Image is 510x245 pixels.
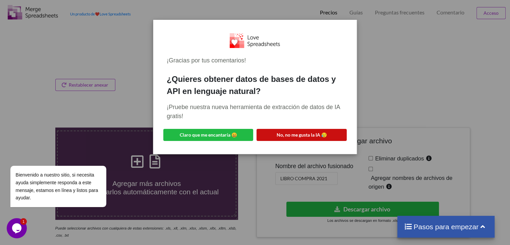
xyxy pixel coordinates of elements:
[180,132,237,138] font: Claro que me encantaría 😀
[163,129,253,141] button: Claro que me encantaría 😀
[257,129,346,141] button: No, no me gusta la IA 😥
[167,104,340,119] font: ¡Pruebe nuestra nueva herramienta de extracción de datos de IA gratis!
[167,75,336,96] font: ¿Quieres obtener datos de bases de datos y API en lenguaje natural?
[413,223,478,231] font: Pasos para empezar
[7,113,127,215] iframe: widget de chat
[277,132,327,138] font: No, no me gusta la IA 😥
[7,218,28,238] iframe: widget de chat
[167,57,246,64] font: ¡Gracias por tus comentarios!
[230,33,280,48] img: Logo.png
